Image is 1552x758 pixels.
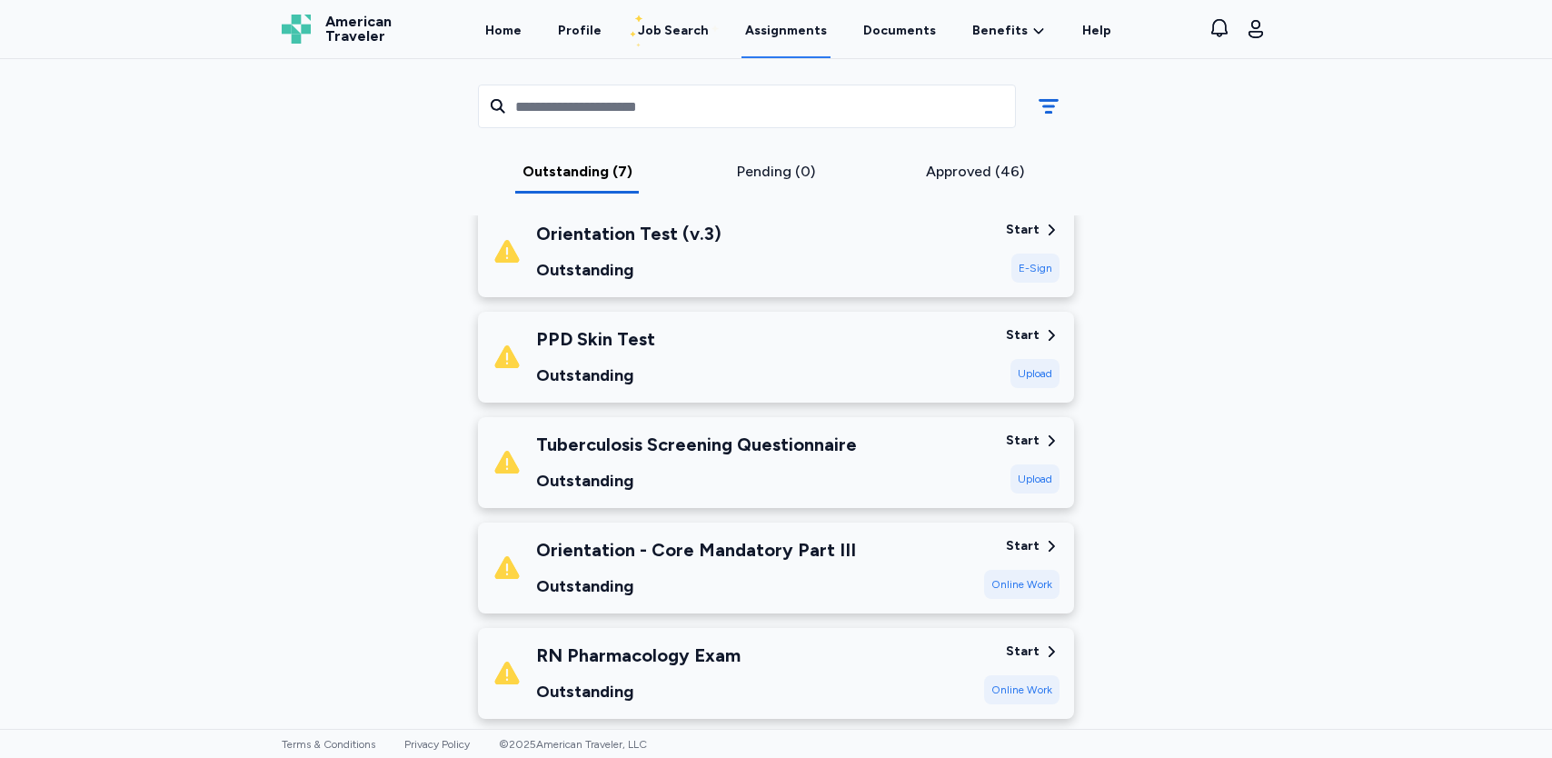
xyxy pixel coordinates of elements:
[1006,326,1040,344] div: Start
[984,570,1060,599] div: Online Work
[536,363,655,388] div: Outstanding
[536,468,857,494] div: Outstanding
[638,22,709,40] div: Job Search
[536,643,741,668] div: RN Pharmacology Exam
[1010,464,1060,494] div: Upload
[282,738,375,751] a: Terms & Conditions
[1006,643,1040,661] div: Start
[536,221,721,246] div: Orientation Test (v.3)
[485,161,670,183] div: Outstanding (7)
[536,257,721,283] div: Outstanding
[984,675,1060,704] div: Online Work
[282,15,311,44] img: Logo
[325,15,392,44] span: American Traveler
[536,679,741,704] div: Outstanding
[972,22,1028,40] span: Benefits
[1006,221,1040,239] div: Start
[1006,432,1040,450] div: Start
[972,22,1046,40] a: Benefits
[1011,254,1060,283] div: E-Sign
[499,738,647,751] span: © 2025 American Traveler, LLC
[536,573,856,599] div: Outstanding
[1010,359,1060,388] div: Upload
[684,161,869,183] div: Pending (0)
[536,432,857,457] div: Tuberculosis Screening Questionnaire
[536,537,856,563] div: Orientation - Core Mandatory Part III
[1006,537,1040,555] div: Start
[741,2,831,58] a: Assignments
[536,326,655,352] div: PPD Skin Test
[882,161,1067,183] div: Approved (46)
[404,738,470,751] a: Privacy Policy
